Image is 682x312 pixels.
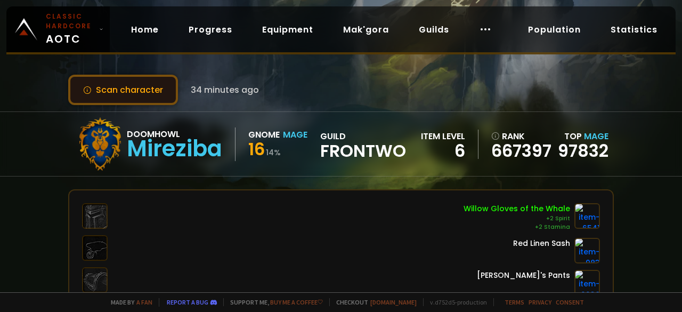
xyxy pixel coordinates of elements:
small: Classic Hardcore [46,12,95,31]
div: Willow Gloves of the Whale [464,203,570,214]
span: v. d752d5 - production [423,298,487,306]
a: [DOMAIN_NAME] [370,298,417,306]
div: Red Linen Sash [513,238,570,249]
span: Frontwo [320,143,406,159]
a: Statistics [602,19,666,41]
div: Doomhowl [127,127,222,141]
a: Guilds [410,19,458,41]
a: 97832 [558,139,608,163]
a: Privacy [529,298,551,306]
a: Progress [180,19,241,41]
img: item-6541 [574,203,600,229]
div: item level [421,130,465,143]
div: Mireziba [127,141,222,157]
a: Report a bug [167,298,208,306]
div: Gnome [248,128,280,141]
a: a fan [136,298,152,306]
span: Checkout [329,298,417,306]
div: +2 Stamina [464,223,570,231]
div: Mage [283,128,307,141]
div: +2 Spirit [464,214,570,223]
a: Equipment [254,19,322,41]
div: rank [491,130,551,143]
span: AOTC [46,12,95,47]
a: Home [123,19,167,41]
div: guild [320,130,406,159]
img: item-2238 [574,270,600,295]
img: item-983 [574,238,600,263]
div: Top [558,130,608,143]
span: 16 [248,137,265,161]
a: Mak'gora [335,19,397,41]
span: Support me, [223,298,323,306]
span: Made by [104,298,152,306]
span: 34 minutes ago [191,83,259,97]
div: 6 [421,143,465,159]
small: 14 % [266,147,281,158]
button: Scan character [68,75,178,105]
a: Classic HardcoreAOTC [6,6,110,52]
a: 667397 [491,143,551,159]
a: Consent [556,298,584,306]
span: Mage [584,130,608,142]
a: Buy me a coffee [270,298,323,306]
div: [PERSON_NAME]'s Pants [477,270,570,281]
a: Terms [505,298,524,306]
a: Population [519,19,589,41]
